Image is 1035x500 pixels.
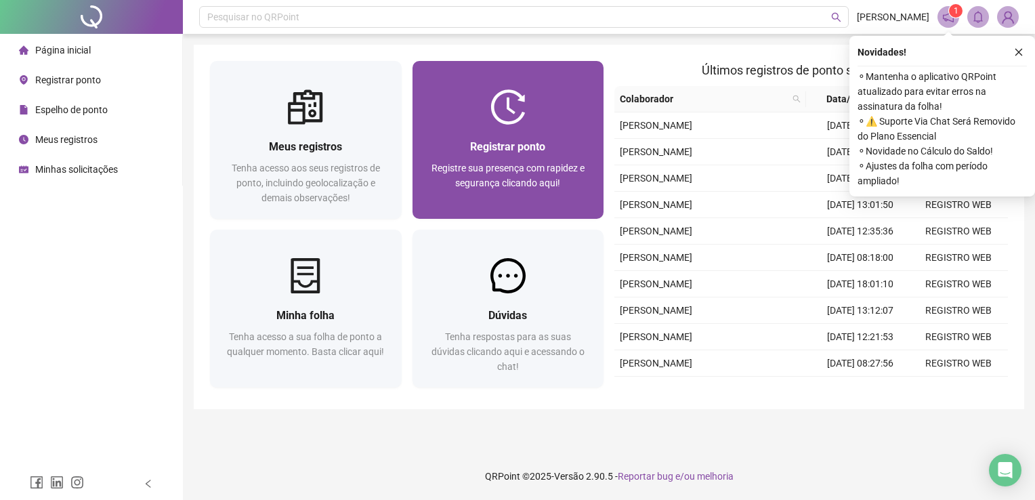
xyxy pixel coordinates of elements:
[210,61,402,219] a: Meus registrosTenha acesso aos seus registros de ponto, incluindo geolocalização e demais observa...
[431,331,585,372] span: Tenha respostas para as suas dúvidas clicando aqui e acessando o chat!
[998,7,1018,27] img: 84080
[858,144,1027,159] span: ⚬ Novidade no Cálculo do Saldo!
[30,476,43,489] span: facebook
[811,112,910,139] td: [DATE] 12:15:52
[269,140,342,153] span: Meus registros
[858,45,906,60] span: Novidades !
[954,6,958,16] span: 1
[232,163,380,203] span: Tenha acesso aos seus registros de ponto, incluindo geolocalização e demais observações!
[831,12,841,22] span: search
[806,86,902,112] th: Data/Hora
[554,471,584,482] span: Versão
[620,331,692,342] span: [PERSON_NAME]
[19,105,28,114] span: file
[811,192,910,218] td: [DATE] 13:01:50
[19,165,28,174] span: schedule
[470,140,545,153] span: Registrar ponto
[35,164,118,175] span: Minhas solicitações
[790,89,803,109] span: search
[972,11,984,23] span: bell
[910,377,1008,403] td: REGISTRO WEB
[210,230,402,388] a: Minha folhaTenha acesso a sua folha de ponto a qualquer momento. Basta clicar aqui!
[35,45,91,56] span: Página inicial
[910,271,1008,297] td: REGISTRO WEB
[811,377,910,403] td: [DATE] 19:07:07
[910,245,1008,271] td: REGISTRO WEB
[910,297,1008,324] td: REGISTRO WEB
[227,331,384,357] span: Tenha acesso a sua folha de ponto a qualquer momento. Basta clicar aqui!
[620,358,692,369] span: [PERSON_NAME]
[620,146,692,157] span: [PERSON_NAME]
[858,159,1027,188] span: ⚬ Ajustes da folha com período ampliado!
[19,135,28,144] span: clock-circle
[702,63,921,77] span: Últimos registros de ponto sincronizados
[811,165,910,192] td: [DATE] 18:02:18
[183,453,1035,500] footer: QRPoint © 2025 - 2.90.5 -
[910,192,1008,218] td: REGISTRO WEB
[793,95,801,103] span: search
[618,471,734,482] span: Reportar bug e/ou melhoria
[910,324,1008,350] td: REGISTRO WEB
[620,252,692,263] span: [PERSON_NAME]
[858,69,1027,114] span: ⚬ Mantenha o aplicativo QRPoint atualizado para evitar erros na assinatura da folha!
[811,350,910,377] td: [DATE] 08:27:56
[910,350,1008,377] td: REGISTRO WEB
[413,61,604,219] a: Registrar pontoRegistre sua presença com rapidez e segurança clicando aqui!
[19,45,28,55] span: home
[276,309,335,322] span: Minha folha
[811,297,910,324] td: [DATE] 13:12:07
[35,75,101,85] span: Registrar ponto
[811,218,910,245] td: [DATE] 12:35:36
[620,226,692,236] span: [PERSON_NAME]
[620,91,787,106] span: Colaborador
[811,91,885,106] span: Data/Hora
[858,114,1027,144] span: ⚬ ⚠️ Suporte Via Chat Será Removido do Plano Essencial
[942,11,954,23] span: notification
[857,9,929,24] span: [PERSON_NAME]
[620,120,692,131] span: [PERSON_NAME]
[488,309,527,322] span: Dúvidas
[949,4,963,18] sup: 1
[50,476,64,489] span: linkedin
[620,173,692,184] span: [PERSON_NAME]
[811,139,910,165] td: [DATE] 08:04:56
[811,271,910,297] td: [DATE] 18:01:10
[620,199,692,210] span: [PERSON_NAME]
[70,476,84,489] span: instagram
[811,245,910,271] td: [DATE] 08:18:00
[1014,47,1023,57] span: close
[413,230,604,388] a: DúvidasTenha respostas para as suas dúvidas clicando aqui e acessando o chat!
[989,454,1021,486] div: Open Intercom Messenger
[620,305,692,316] span: [PERSON_NAME]
[144,479,153,488] span: left
[620,278,692,289] span: [PERSON_NAME]
[35,134,98,145] span: Meus registros
[811,324,910,350] td: [DATE] 12:21:53
[910,218,1008,245] td: REGISTRO WEB
[19,75,28,85] span: environment
[35,104,108,115] span: Espelho de ponto
[431,163,585,188] span: Registre sua presença com rapidez e segurança clicando aqui!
